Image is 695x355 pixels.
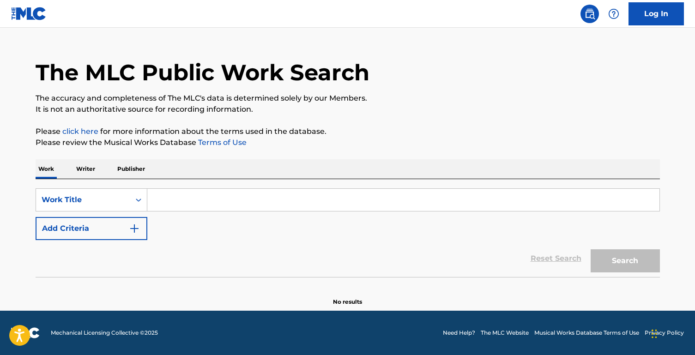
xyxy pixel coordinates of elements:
[36,217,147,240] button: Add Criteria
[608,8,619,19] img: help
[115,159,148,179] p: Publisher
[534,329,639,337] a: Musical Works Database Terms of Use
[62,127,98,136] a: click here
[36,159,57,179] p: Work
[196,138,247,147] a: Terms of Use
[129,223,140,234] img: 9d2ae6d4665cec9f34b9.svg
[42,194,125,205] div: Work Title
[36,137,660,148] p: Please review the Musical Works Database
[36,126,660,137] p: Please for more information about the terms used in the database.
[51,329,158,337] span: Mechanical Licensing Collective © 2025
[443,329,475,337] a: Need Help?
[584,8,595,19] img: search
[11,327,40,338] img: logo
[645,329,684,337] a: Privacy Policy
[333,287,362,306] p: No results
[36,93,660,104] p: The accuracy and completeness of The MLC's data is determined solely by our Members.
[11,7,47,20] img: MLC Logo
[604,5,623,23] div: Help
[481,329,529,337] a: The MLC Website
[36,104,660,115] p: It is not an authoritative source for recording information.
[580,5,599,23] a: Public Search
[36,59,369,86] h1: The MLC Public Work Search
[36,188,660,277] form: Search Form
[73,159,98,179] p: Writer
[652,320,657,348] div: Drag
[649,311,695,355] iframe: Chat Widget
[629,2,684,25] a: Log In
